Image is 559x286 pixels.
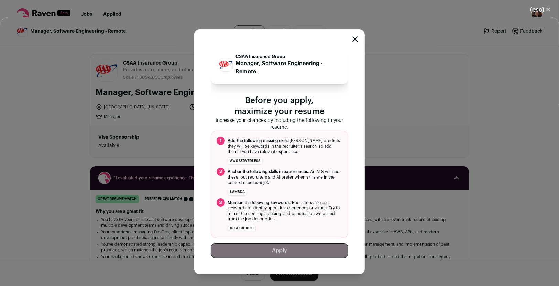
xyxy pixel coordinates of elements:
[228,157,263,165] li: AWS Serverless
[522,2,559,17] button: Close modal
[228,139,289,143] span: Add the following missing skills.
[235,54,340,59] p: CSAA Insurance Group
[217,198,225,207] span: 3
[217,168,225,176] span: 2
[228,188,247,196] li: Lambda
[228,225,256,232] li: RESTful APIs
[219,58,232,71] img: 42bf5720b58b8c38dea2f4cb28cfb964c5e4d69b67883462c5dc7a15feb97e5d
[228,200,342,222] span: . Recruiters also use keywords to identify specific experiences or values. Try to mirror the spel...
[228,169,342,185] span: . An ATS will see these, but recruiters and AI prefer when skills are in the context of a
[352,36,358,42] button: Close modal
[211,95,348,117] p: Before you apply, maximize your resume
[228,201,290,205] span: Mention the following keywords
[228,170,308,174] span: Anchor the following skills in experiences
[228,138,342,155] span: [PERSON_NAME] predicts they will be keywords in the recruiter's search, so add them if you have r...
[211,117,348,131] p: Increase your chances by including the following in your resume:
[217,137,225,145] span: 1
[235,59,340,76] p: Manager, Software Engineering - Remote
[250,181,271,185] i: recent job.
